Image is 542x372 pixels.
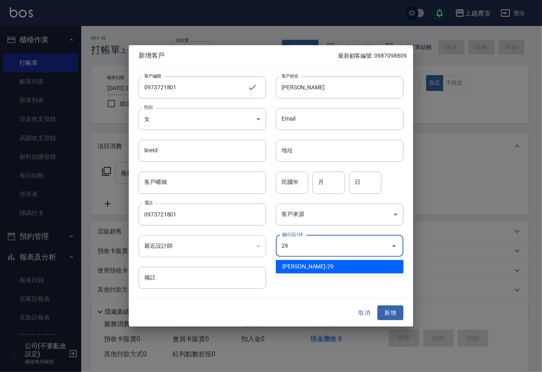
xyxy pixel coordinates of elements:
[388,240,401,253] button: Close
[139,108,266,130] div: 女
[144,73,161,79] label: 客戶編號
[276,260,403,273] li: [PERSON_NAME]-29
[139,52,338,60] span: 新增客戶
[282,231,303,238] label: 偏好設計師
[351,305,377,320] button: 取消
[144,200,153,206] label: 電話
[377,305,403,320] button: 新增
[338,52,407,60] p: 最新顧客編號: 0987098809
[282,73,299,79] label: 客戶姓名
[144,104,153,110] label: 性別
